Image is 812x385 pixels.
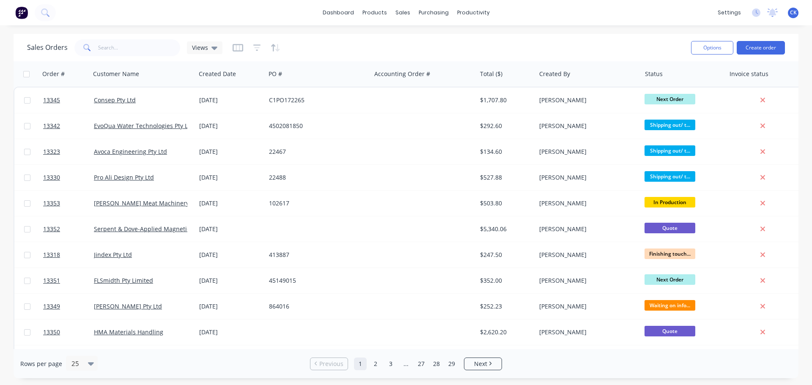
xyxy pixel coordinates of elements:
span: Rows per page [20,360,62,368]
div: [PERSON_NAME] [539,147,633,156]
a: 13353 [43,191,94,216]
div: [DATE] [199,122,262,130]
a: FLSmidth Pty Limited [94,276,153,284]
div: 45149015 [269,276,363,285]
div: Created By [539,70,570,78]
div: Invoice status [730,70,768,78]
a: Jindex Pty Ltd [94,251,132,259]
div: Status [645,70,663,78]
span: 13330 [43,173,60,182]
div: 864016 [269,302,363,311]
h1: Sales Orders [27,44,68,52]
a: [PERSON_NAME] Meat Machinery Pty Ltd [94,199,210,207]
span: 13318 [43,251,60,259]
div: [DATE] [199,225,262,233]
a: Pro Ali Design Pty Ltd [94,173,154,181]
span: Views [192,43,208,52]
div: [DATE] [199,173,262,182]
div: sales [391,6,414,19]
div: [PERSON_NAME] [539,96,633,104]
div: $503.80 [480,199,530,208]
div: Total ($) [480,70,502,78]
div: 4502081850 [269,122,363,130]
span: In Production [645,197,695,208]
a: EvoQua Water Technologies Pty Ltd [94,122,194,130]
div: 22488 [269,173,363,182]
div: Accounting Order # [374,70,430,78]
a: 13342 [43,113,94,139]
div: $292.60 [480,122,530,130]
a: Consep Pty Ltd [94,96,136,104]
div: 22467 [269,147,363,156]
div: PO # [269,70,282,78]
div: $352.00 [480,276,530,285]
div: [PERSON_NAME] [539,251,633,259]
div: [DATE] [199,328,262,336]
span: 13353 [43,199,60,208]
span: 13323 [43,147,60,156]
a: 13349 [43,294,94,319]
span: 13352 [43,225,60,233]
div: 102617 [269,199,363,208]
a: 13350 [43,319,94,345]
a: Previous page [310,360,348,368]
a: Page 1 is your current page [354,358,367,370]
span: 13342 [43,122,60,130]
div: Order # [42,70,65,78]
div: [DATE] [199,276,262,285]
div: [DATE] [199,96,262,104]
a: Serpent & Dove-Applied Magnetics Pty Ltd [94,225,214,233]
a: [PERSON_NAME] Pty Ltd [94,302,162,310]
a: Page 3 [384,358,397,370]
div: settings [713,6,745,19]
button: Create order [737,41,785,55]
a: Page 27 [415,358,428,370]
div: $134.60 [480,147,530,156]
div: [PERSON_NAME] [539,276,633,285]
span: Quote [645,326,695,336]
a: Page 28 [430,358,443,370]
span: Finishing touch... [645,248,695,259]
a: HMA Materials Handling [94,328,163,336]
div: [DATE] [199,251,262,259]
a: 12747 [43,345,94,371]
a: Jump forward [400,358,412,370]
a: Page 2 [369,358,382,370]
div: Customer Name [93,70,139,78]
a: 13345 [43,87,94,113]
span: Shipping out/ t... [645,120,695,130]
div: [PERSON_NAME] [539,302,633,311]
a: 13352 [43,216,94,242]
a: Next page [464,360,502,368]
div: $247.50 [480,251,530,259]
span: 13349 [43,302,60,311]
span: Shipping out/ t... [645,171,695,182]
div: 413887 [269,251,363,259]
div: [DATE] [199,302,262,311]
div: Created Date [199,70,236,78]
div: $527.88 [480,173,530,182]
div: $1,707.80 [480,96,530,104]
div: [PERSON_NAME] [539,173,633,182]
input: Search... [98,39,181,56]
div: [DATE] [199,147,262,156]
span: Quote [645,223,695,233]
div: purchasing [414,6,453,19]
img: Factory [15,6,28,19]
div: [DATE] [199,199,262,208]
div: [PERSON_NAME] [539,122,633,130]
span: Shipping out/ t... [645,145,695,156]
div: products [358,6,391,19]
a: 13323 [43,139,94,164]
span: Next [474,360,487,368]
a: dashboard [318,6,358,19]
a: 13351 [43,268,94,293]
span: 13350 [43,328,60,336]
div: productivity [453,6,494,19]
span: Previous [319,360,343,368]
div: [PERSON_NAME] [539,328,633,336]
span: CK [790,9,797,16]
a: 13330 [43,165,94,190]
div: [PERSON_NAME] [539,199,633,208]
span: 13345 [43,96,60,104]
